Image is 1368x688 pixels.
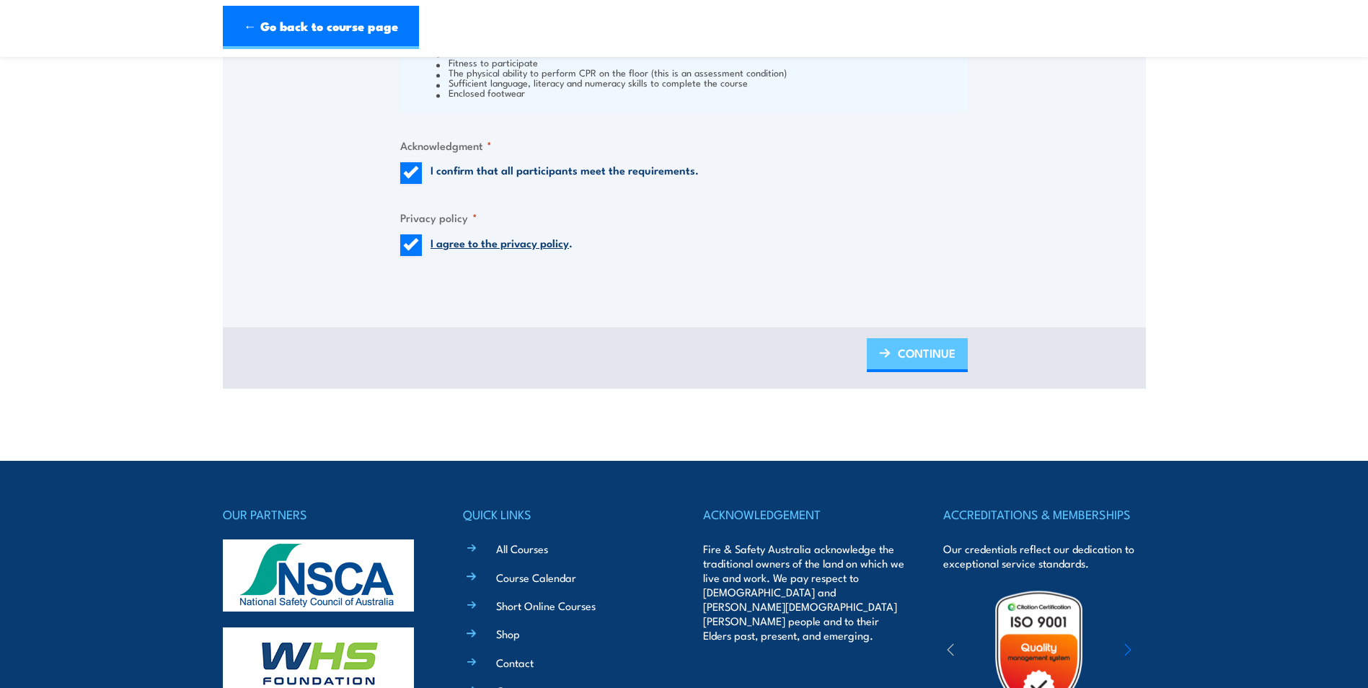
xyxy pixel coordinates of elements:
[223,6,419,49] a: ← Go back to course page
[867,338,968,372] a: CONTINUE
[400,209,477,226] legend: Privacy policy
[496,655,534,670] a: Contact
[400,137,492,154] legend: Acknowledgment
[496,598,596,613] a: Short Online Courses
[898,334,956,372] span: CONTINUE
[223,504,425,524] h4: OUR PARTNERS
[703,504,905,524] h4: ACKNOWLEDGEMENT
[703,542,905,643] p: Fire & Safety Australia acknowledge the traditional owners of the land on which we live and work....
[436,67,964,77] li: The physical ability to perform CPR on the floor (this is an assessment condition)
[496,541,548,556] a: All Courses
[943,504,1145,524] h4: ACCREDITATIONS & MEMBERSHIPS
[436,77,964,87] li: Sufficient language, literacy and numeracy skills to complete the course
[436,57,964,67] li: Fitness to participate
[431,234,569,250] a: I agree to the privacy policy
[431,234,573,256] label: .
[223,539,414,612] img: nsca-logo-footer
[943,542,1145,570] p: Our credentials reflect our dedication to exceptional service standards.
[1103,627,1228,677] img: ewpa-logo
[496,570,576,585] a: Course Calendar
[436,87,964,97] li: Enclosed footwear
[431,162,699,184] label: I confirm that all participants meet the requirements.
[496,626,520,641] a: Shop
[463,504,665,524] h4: QUICK LINKS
